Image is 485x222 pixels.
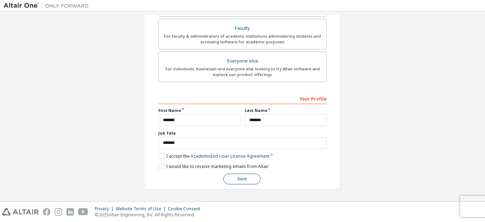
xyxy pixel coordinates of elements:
img: altair_logo.svg [2,208,39,216]
label: Last Name [245,108,327,113]
div: Cookie Consent [168,206,205,212]
button: Next [223,174,261,184]
img: Altair One [4,2,92,9]
img: linkedin.svg [66,208,74,216]
label: Job Title [158,130,327,136]
img: instagram.svg [55,208,62,216]
div: Faculty [163,23,322,33]
img: youtube.svg [78,208,88,216]
label: I would like to receive marketing emails from Altair [158,163,269,169]
div: For faculty & administrators of academic institutions administering students and accessing softwa... [163,33,322,45]
div: Privacy [95,206,116,212]
div: For individuals, businesses and everyone else looking to try Altair software and explore our prod... [163,66,322,77]
img: facebook.svg [43,208,50,216]
p: © 2025 Altair Engineering, Inc. All Rights Reserved. [95,212,205,218]
div: Everyone else [163,56,322,66]
div: Website Terms of Use [116,206,168,212]
div: Your Profile [158,93,327,104]
a: Academic End-User License Agreement [191,153,269,159]
label: First Name [158,108,240,113]
label: I accept the [158,153,269,159]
